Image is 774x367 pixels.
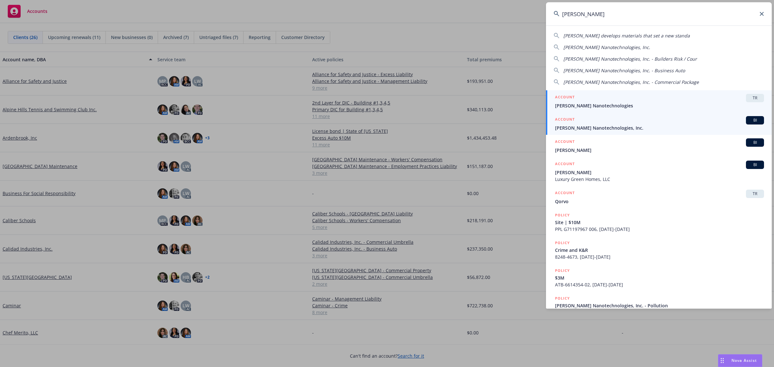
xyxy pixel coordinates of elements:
[546,157,772,186] a: ACCOUNTBI[PERSON_NAME]Luxury Green Homes, LLC
[563,33,690,39] span: [PERSON_NAME] develops materials that set a new standa
[546,186,772,208] a: ACCOUNTTRQorvo
[555,138,575,146] h5: ACCOUNT
[563,56,697,62] span: [PERSON_NAME] Nanotechnologies, Inc. - Builders Risk / Cour
[555,94,575,102] h5: ACCOUNT
[555,169,764,176] span: [PERSON_NAME]
[555,274,764,281] span: $3M
[546,135,772,157] a: ACCOUNTBI[PERSON_NAME]
[555,147,764,154] span: [PERSON_NAME]
[718,354,726,367] div: Drag to move
[749,140,761,145] span: BI
[718,354,762,367] button: Nova Assist
[555,295,570,302] h5: POLICY
[555,212,570,218] h5: POLICY
[555,226,764,233] span: PPL G71197967 006, [DATE]-[DATE]
[555,302,764,309] span: [PERSON_NAME] Nanotechnologies, Inc. - Pollution
[555,102,764,109] span: [PERSON_NAME] Nanotechnologies
[563,67,685,74] span: [PERSON_NAME] Nanotechnologies, Inc. - Business Auto
[555,176,764,183] span: Luxury Green Homes, LLC
[555,253,764,260] span: 8248-4673, [DATE]-[DATE]
[555,281,764,288] span: ATB-6614354-02, [DATE]-[DATE]
[749,95,761,101] span: TR
[546,90,772,113] a: ACCOUNTTR[PERSON_NAME] Nanotechnologies
[731,358,757,363] span: Nova Assist
[546,2,772,25] input: Search...
[555,219,764,226] span: Site | $10M
[555,198,764,205] span: Qorvo
[546,236,772,264] a: POLICYCrime and K&R8248-4673, [DATE]-[DATE]
[563,44,650,50] span: [PERSON_NAME] Nanotechnologies, Inc.
[555,161,575,168] h5: ACCOUNT
[555,240,570,246] h5: POLICY
[546,292,772,319] a: POLICY[PERSON_NAME] Nanotechnologies, Inc. - Pollution
[749,117,761,123] span: BI
[749,191,761,197] span: TR
[555,124,764,131] span: [PERSON_NAME] Nanotechnologies, Inc.
[546,113,772,135] a: ACCOUNTBI[PERSON_NAME] Nanotechnologies, Inc.
[555,116,575,124] h5: ACCOUNT
[563,79,699,85] span: [PERSON_NAME] Nanotechnologies, Inc. - Commercial Package
[555,247,764,253] span: Crime and K&R
[546,264,772,292] a: POLICY$3MATB-6614354-02, [DATE]-[DATE]
[546,208,772,236] a: POLICYSite | $10MPPL G71197967 006, [DATE]-[DATE]
[555,190,575,197] h5: ACCOUNT
[555,267,570,274] h5: POLICY
[749,162,761,168] span: BI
